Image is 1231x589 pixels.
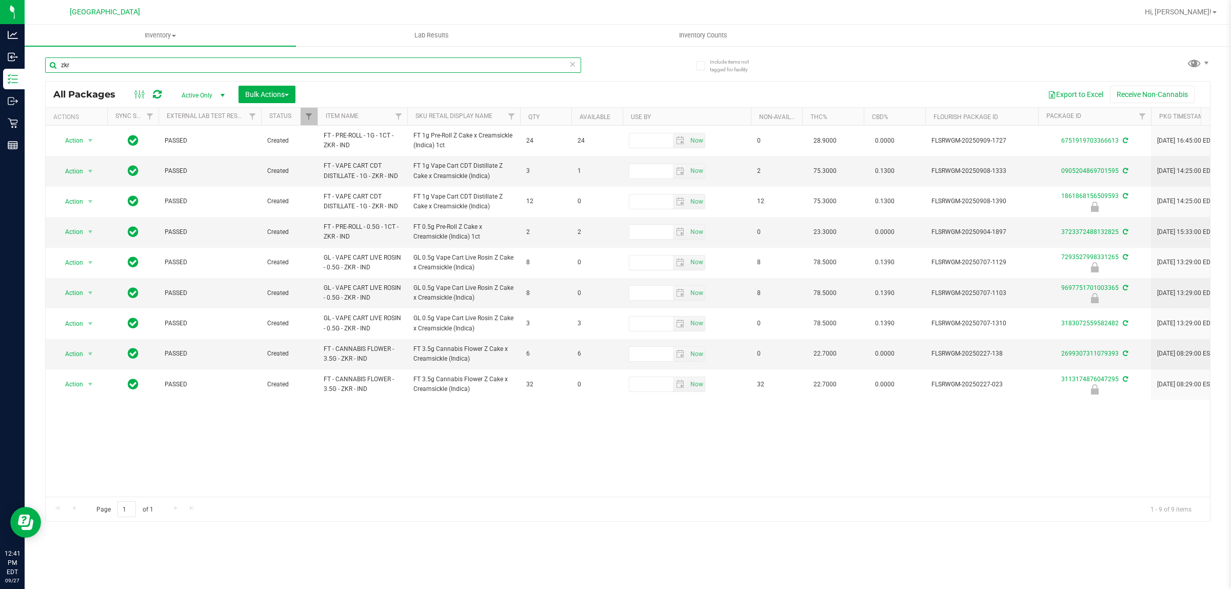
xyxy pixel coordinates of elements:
[870,225,900,240] span: 0.0000
[167,112,247,120] a: External Lab Test Result
[808,346,842,361] span: 22.7000
[757,349,796,359] span: 0
[1046,112,1081,120] a: Package ID
[808,164,842,179] span: 75.3000
[931,136,1032,146] span: FLSRWGM-20250909-1727
[10,507,41,538] iframe: Resource center
[688,194,705,209] span: Set Current date
[1157,197,1214,206] span: [DATE] 14:25:00 EDT
[1121,376,1128,383] span: Sync from Compliance System
[56,133,84,148] span: Action
[931,380,1032,389] span: FLSRWGM-20250227-023
[8,140,18,150] inline-svg: Reports
[808,286,842,301] span: 78.5000
[526,227,565,237] span: 2
[688,164,705,179] span: Set Current date
[578,380,617,389] span: 0
[413,192,514,211] span: FT 1g Vape Cart CDT Distillate Z Cake x Creamsickle (Indica)
[526,197,565,206] span: 12
[673,286,688,300] span: select
[1037,202,1153,212] div: Newly Received
[688,133,705,148] span: Set Current date
[53,89,126,100] span: All Packages
[870,316,900,331] span: 0.1390
[56,256,84,270] span: Action
[673,133,688,148] span: select
[688,286,705,300] span: select
[757,258,796,267] span: 8
[70,8,140,16] span: [GEOGRAPHIC_DATA]
[324,344,401,364] span: FT - CANNABIS FLOWER - 3.5G - ZKR - IND
[808,194,842,209] span: 75.3000
[870,164,900,179] span: 0.1300
[578,197,617,206] span: 0
[870,194,900,209] span: 0.1300
[413,375,514,394] span: FT 3.5g Cannabis Flower Z Cake x Creamsickle (Indica)
[870,255,900,270] span: 0.1390
[324,161,401,181] span: FT - VAPE CART CDT DISTILLATE - 1G - ZKR - IND
[8,96,18,106] inline-svg: Outbound
[1037,384,1153,395] div: Newly Received
[688,377,705,392] span: Set Current date
[757,227,796,237] span: 0
[413,344,514,364] span: FT 3.5g Cannabis Flower Z Cake x Creamsickle (Indica)
[526,166,565,176] span: 3
[117,501,136,517] input: 1
[8,74,18,84] inline-svg: Inventory
[84,256,97,270] span: select
[1159,113,1219,120] a: Pkg Timestamp
[1121,253,1128,261] span: Sync from Compliance System
[757,136,796,146] span: 0
[710,58,761,73] span: Include items not tagged for facility
[578,349,617,359] span: 6
[631,113,651,121] a: Use By
[1121,284,1128,291] span: Sync from Compliance System
[239,86,295,103] button: Bulk Actions
[759,113,805,121] a: Non-Available
[267,349,311,359] span: Created
[1157,349,1214,359] span: [DATE] 08:29:00 EST
[128,377,138,391] span: In Sync
[1145,8,1212,16] span: Hi, [PERSON_NAME]!
[413,161,514,181] span: FT 1g Vape Cart CDT Distillate Z Cake x Creamsickle (Indica)
[688,225,705,240] span: Set Current date
[578,319,617,328] span: 3
[165,166,255,176] span: PASSED
[56,317,84,331] span: Action
[326,112,359,120] a: Item Name
[267,319,311,328] span: Created
[810,113,827,121] a: THC%
[413,283,514,303] span: GL 0.5g Vape Cart Live Rosin Z Cake x Creamsickle (Indica)
[165,288,255,298] span: PASSED
[673,164,688,179] span: select
[1061,253,1119,261] a: 7293527998331265
[870,286,900,301] span: 0.1390
[324,375,401,394] span: FT - CANNABIS FLOWER - 3.5G - ZKR - IND
[665,31,741,40] span: Inventory Counts
[267,288,311,298] span: Created
[25,31,296,40] span: Inventory
[934,113,998,121] a: Flourish Package ID
[5,549,20,577] p: 12:41 PM EDT
[267,258,311,267] span: Created
[56,377,84,391] span: Action
[267,197,311,206] span: Created
[808,225,842,240] span: 23.3000
[1142,501,1200,517] span: 1 - 9 of 9 items
[872,113,888,121] a: CBD%
[128,194,138,208] span: In Sync
[245,90,289,99] span: Bulk Actions
[688,256,705,270] span: select
[808,255,842,270] span: 78.5000
[688,164,705,179] span: select
[688,347,705,362] span: Set Current date
[415,112,492,120] a: Sku Retail Display Name
[269,112,291,120] a: Status
[757,166,796,176] span: 2
[1134,108,1151,125] a: Filter
[88,501,162,517] span: Page of 1
[673,256,688,270] span: select
[1121,350,1128,357] span: Sync from Compliance System
[757,288,796,298] span: 8
[5,577,20,584] p: 09/27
